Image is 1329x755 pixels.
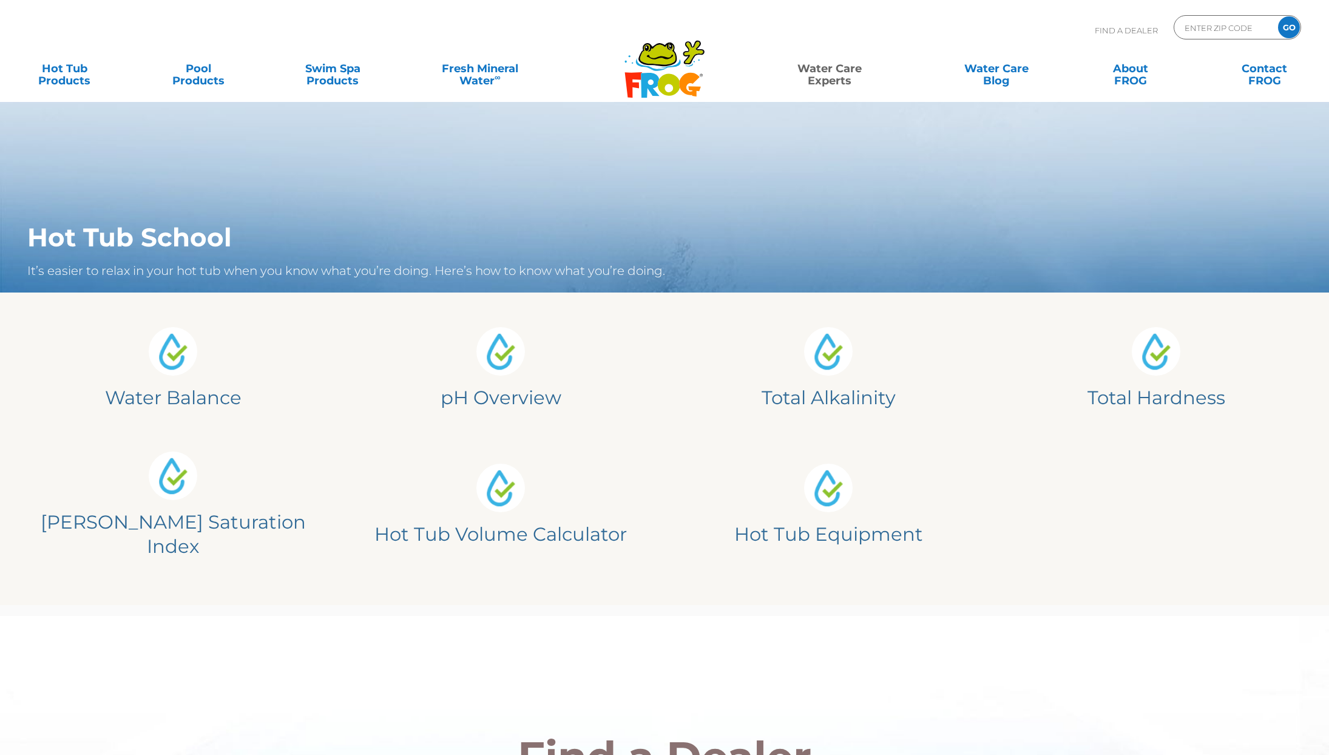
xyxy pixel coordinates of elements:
h4: [PERSON_NAME] Saturation Index [34,510,313,558]
a: AboutFROG [1078,56,1183,81]
img: school-icon.png [149,452,197,500]
img: Frog Products Logo [618,24,711,98]
h1: Hot Tub School [27,223,796,252]
img: school-icon.png [149,327,197,376]
a: Hot Tub EquipmentHot Tub EquipmentGet to know the hot tub equipment and how it operates. [674,444,983,566]
p: It’s easier to relax in your hot tub when you know what you’re doing. Here’s how to know what you... [27,261,796,280]
a: Water CareBlog [944,56,1049,81]
h4: Total Hardness [1017,385,1296,410]
h4: Hot Tub Volume Calculator [362,522,640,546]
a: Hot Tub Volume CalculatorHot Tub Volume CalculatorFill out the form to calculate your hot tub vol... [346,444,655,566]
p: Find A Dealer [1095,15,1158,46]
a: Fresh MineralWater∞ [414,56,545,81]
h4: Total Alkalinity [689,385,968,410]
img: school-icon.png [476,464,525,512]
a: PoolProducts [146,56,251,81]
h4: Water Balance [34,385,313,410]
a: Water BalanceUnderstanding Water BalanceThere are two basic elements to pool chemistry: water bal... [18,308,328,429]
a: Swim SpaProducts [280,56,385,81]
a: Total HardnessCalcium HardnessIdeal Calcium Hardness Range: 150-250 [1001,308,1311,429]
img: school-icon.png [804,464,853,512]
img: school-icon.png [476,327,525,376]
a: Total AlkalinityTotal AlkalinityIdeal Total Alkalinity Range for Hot Tubs: 80-120 [674,308,983,429]
a: Hot TubProducts [12,56,117,81]
h4: pH Overview [362,385,640,410]
a: ContactFROG [1212,56,1317,81]
a: Water CareExperts [745,56,915,81]
a: pH OverviewpH OverviewIdeal pH Range for Hot Tubs: 7.2 – 7.6 [346,308,655,429]
h4: Hot Tub Equipment [689,522,968,546]
input: GO [1278,16,1300,38]
sup: ∞ [495,72,501,82]
img: school-icon.png [1132,327,1180,376]
img: school-icon.png [804,327,853,376]
a: [PERSON_NAME] Saturation Index[PERSON_NAME] Saturation IndexTest your water and fill in the neces... [18,444,328,566]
